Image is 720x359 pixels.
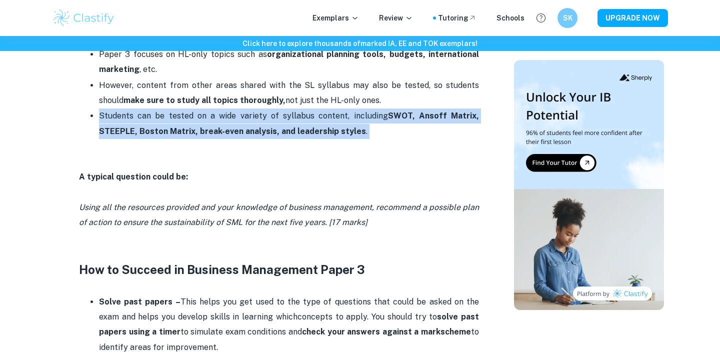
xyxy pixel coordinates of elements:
strong: check your answers against a markscheme [302,327,471,336]
p: However, content from other areas shared with the SL syllabus may also be tested, so students sho... [99,78,479,108]
strong: make sure to study all topics thoroughly, [123,95,285,105]
a: Tutoring [438,12,476,23]
h6: Click here to explore thousands of marked IA, EE and TOK exemplars ! [2,38,718,49]
p: Students can be tested on a wide variety of syllabus content, including . [99,108,479,139]
button: Help and Feedback [532,9,549,26]
h6: SK [562,12,573,23]
a: Schools [496,12,524,23]
p: This helps you get used to the type of questions that could be asked on the exam and helps you de... [99,294,479,355]
img: Thumbnail [514,60,664,310]
p: Exemplars [312,12,359,23]
button: SK [557,8,577,28]
strong: Solve past papers – [99,297,180,306]
h3: How to Succeed in Business Management Paper 3 [79,260,479,278]
button: UPGRADE NOW [597,9,668,27]
p: Paper 3 focuses on HL-only topics such as , etc. [99,47,479,77]
img: Clastify logo [52,8,115,28]
p: Review [379,12,413,23]
i: Using all the resources provided and your knowledge of business management, recommend a possible ... [79,202,479,227]
strong: A typical question could be: [79,172,188,181]
span: concepts to apply [297,312,367,321]
strong: SWOT, Ansoff Matrix, STEEPLE, Boston Matrix, break-even analysis, and leadership styles [99,111,479,135]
